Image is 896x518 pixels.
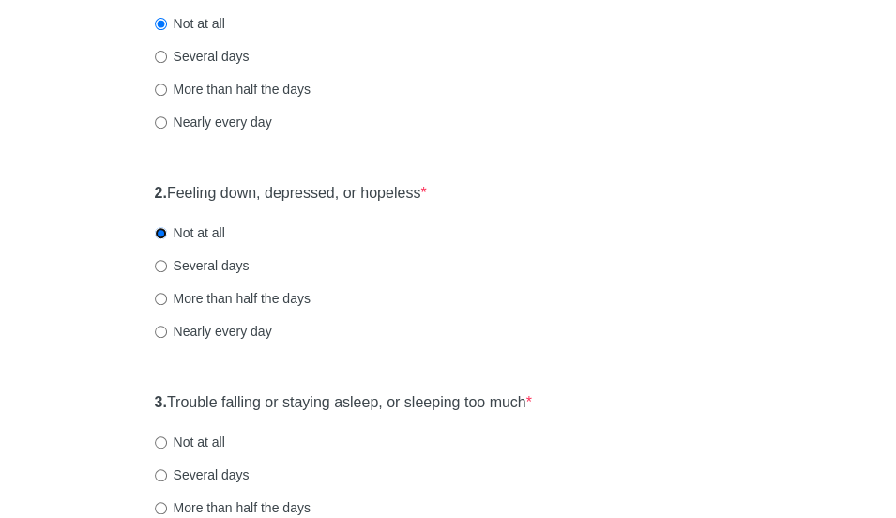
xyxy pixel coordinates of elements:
strong: 3. [155,394,167,410]
input: Nearly every day [155,116,167,129]
input: Several days [155,469,167,481]
input: Nearly every day [155,326,167,338]
label: Nearly every day [155,322,272,341]
label: Nearly every day [155,113,272,131]
label: Not at all [155,433,225,451]
input: Not at all [155,18,167,30]
input: More than half the days [155,502,167,514]
input: Not at all [155,227,167,239]
label: Trouble falling or staying asleep, or sleeping too much [155,392,532,414]
label: Several days [155,465,250,484]
input: Not at all [155,436,167,449]
input: More than half the days [155,84,167,96]
label: Several days [155,256,250,275]
input: More than half the days [155,293,167,305]
strong: 2. [155,185,167,201]
label: More than half the days [155,80,311,99]
input: Several days [155,260,167,272]
label: Not at all [155,14,225,33]
label: More than half the days [155,498,311,517]
label: Several days [155,47,250,66]
label: Feeling down, depressed, or hopeless [155,183,427,205]
label: More than half the days [155,289,311,308]
label: Not at all [155,223,225,242]
input: Several days [155,51,167,63]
